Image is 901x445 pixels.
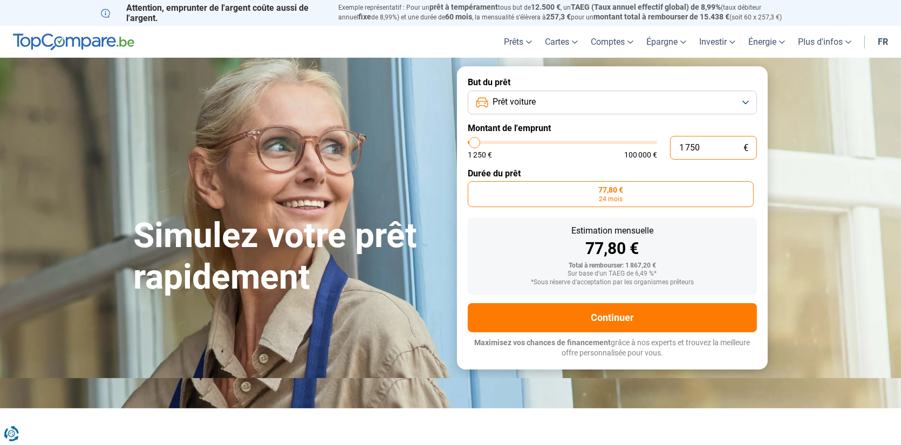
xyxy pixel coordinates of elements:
a: Épargne [640,26,693,58]
p: Attention, emprunter de l'argent coûte aussi de l'argent. [101,3,325,23]
span: TAEG (Taux annuel effectif global) de 8,99% [571,3,721,11]
p: grâce à nos experts et trouvez la meilleure offre personnalisée pour vous. [468,338,757,359]
span: 24 mois [599,196,623,202]
span: prêt à tempérament [429,3,498,11]
a: Énergie [742,26,791,58]
a: Investir [693,26,742,58]
div: Sur base d'un TAEG de 6,49 %* [476,270,748,278]
span: montant total à rembourser de 15.438 € [593,12,729,21]
span: Maximisez vos chances de financement [475,338,611,347]
a: Comptes [584,26,640,58]
span: 60 mois [445,12,472,21]
p: Exemple représentatif : Pour un tous but de , un (taux débiteur annuel de 8,99%) et une durée de ... [338,3,800,22]
button: Prêt voiture [468,91,757,114]
div: 77,80 € [476,241,748,257]
a: Cartes [538,26,584,58]
img: TopCompare [13,33,134,51]
div: Total à rembourser: 1 867,20 € [476,262,748,270]
div: *Sous réserve d'acceptation par les organismes prêteurs [476,279,748,286]
h1: Simulez votre prêt rapidement [133,215,444,298]
label: Montant de l'emprunt [468,123,757,133]
a: Prêts [497,26,538,58]
span: 257,3 € [546,12,571,21]
a: fr [871,26,895,58]
a: Plus d'infos [791,26,858,58]
span: 100 000 € [624,151,657,159]
span: 1 250 € [468,151,492,159]
label: But du prêt [468,77,757,87]
span: 77,80 € [598,186,623,194]
span: 12.500 € [531,3,561,11]
button: Continuer [468,303,757,332]
span: € [743,143,748,153]
label: Durée du prêt [468,168,757,179]
div: Estimation mensuelle [476,227,748,235]
span: Prêt voiture [493,96,536,108]
span: fixe [358,12,371,21]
